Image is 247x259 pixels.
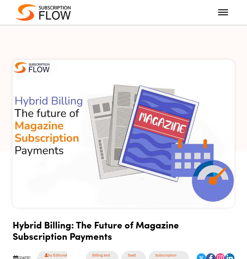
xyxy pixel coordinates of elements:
img: Subscriptionflow [16,4,71,21]
img: Hybrid Billing: The Future of Magazine Subscription Payments [13,60,234,208]
h1: Hybrid Billing: The Future of Magazine Subscription Payments [13,219,234,246]
button: Toggle Menu [218,9,228,15]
